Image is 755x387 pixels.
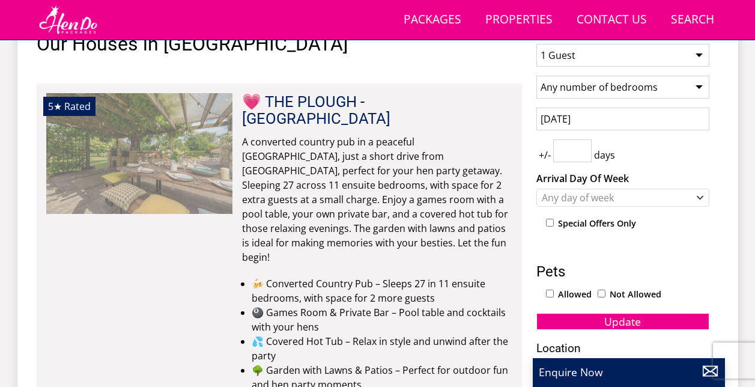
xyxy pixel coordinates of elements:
span: - [242,93,390,127]
div: Any day of week [539,191,694,204]
span: +/- [536,148,553,162]
label: Allowed [558,288,592,301]
span: days [592,148,617,162]
p: Enquire Now [539,364,719,380]
h3: Pets [536,264,709,279]
span: Update [604,314,641,329]
h1: Our Houses in [GEOGRAPHIC_DATA] [37,34,522,55]
img: the-plough-wiltshire-sleeps-9.original.jpg [46,93,232,213]
a: Contact Us [572,7,652,34]
label: Not Allowed [610,288,661,301]
a: 5★ Rated [46,93,232,213]
li: 🎱 Games Room & Private Bar – Pool table and cocktails with your hens [252,305,512,334]
label: Arrival Day Of Week [536,171,709,186]
span: Rated [64,100,91,113]
input: Arrival Date [536,108,709,130]
img: Hen Do Packages [37,5,100,35]
p: A converted country pub in a peaceful [GEOGRAPHIC_DATA], just a short drive from [GEOGRAPHIC_DATA... [242,135,512,264]
a: Search [666,7,719,34]
a: Packages [399,7,466,34]
div: Combobox [536,189,709,207]
li: 🍻 Converted Country Pub – Sleeps 27 in 11 ensuite bedrooms, with space for 2 more guests [252,276,512,305]
a: [GEOGRAPHIC_DATA] [242,109,390,127]
span: 💗 THE PLOUGH has a 5 star rating under the Quality in Tourism Scheme [48,100,62,113]
a: Properties [481,7,557,34]
a: 💗 THE PLOUGH [242,93,357,111]
label: Special Offers Only [558,217,636,230]
li: 💦 Covered Hot Tub – Relax in style and unwind after the party [252,334,512,363]
h3: Location [536,342,709,355]
button: Update [536,313,709,330]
